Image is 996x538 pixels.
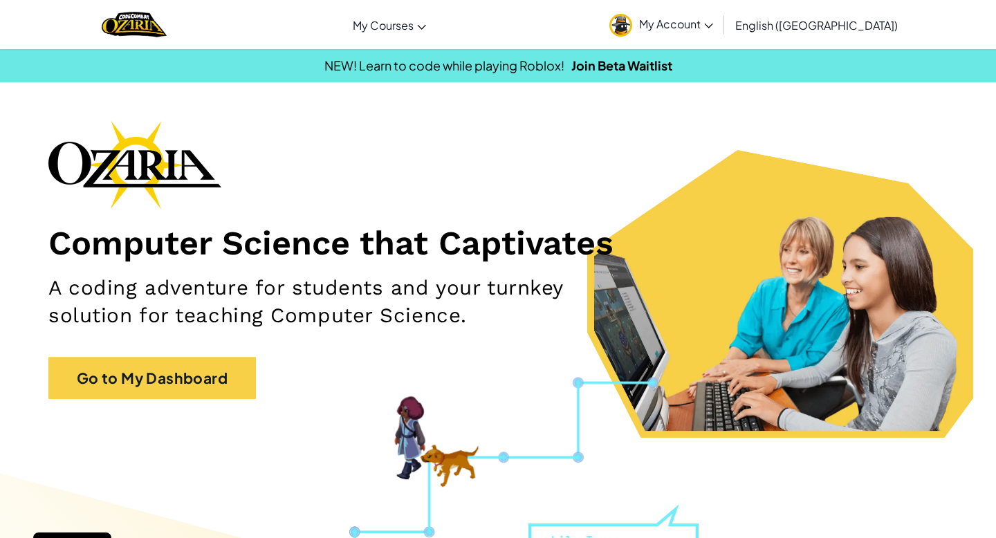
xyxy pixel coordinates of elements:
h2: A coding adventure for students and your turnkey solution for teaching Computer Science. [48,274,651,329]
span: English ([GEOGRAPHIC_DATA]) [735,18,898,33]
h1: Computer Science that Captivates [48,223,948,263]
a: My Account [602,3,720,46]
img: Ozaria branding logo [48,120,221,209]
img: Home [102,10,166,39]
a: Go to My Dashboard [48,357,256,400]
span: NEW! Learn to code while playing Roblox! [324,57,564,73]
a: My Courses [346,6,433,44]
a: English ([GEOGRAPHIC_DATA]) [728,6,905,44]
a: Join Beta Waitlist [571,57,672,73]
a: Ozaria by CodeCombat logo [102,10,166,39]
img: avatar [609,14,632,37]
span: My Courses [353,18,414,33]
span: My Account [639,17,713,31]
